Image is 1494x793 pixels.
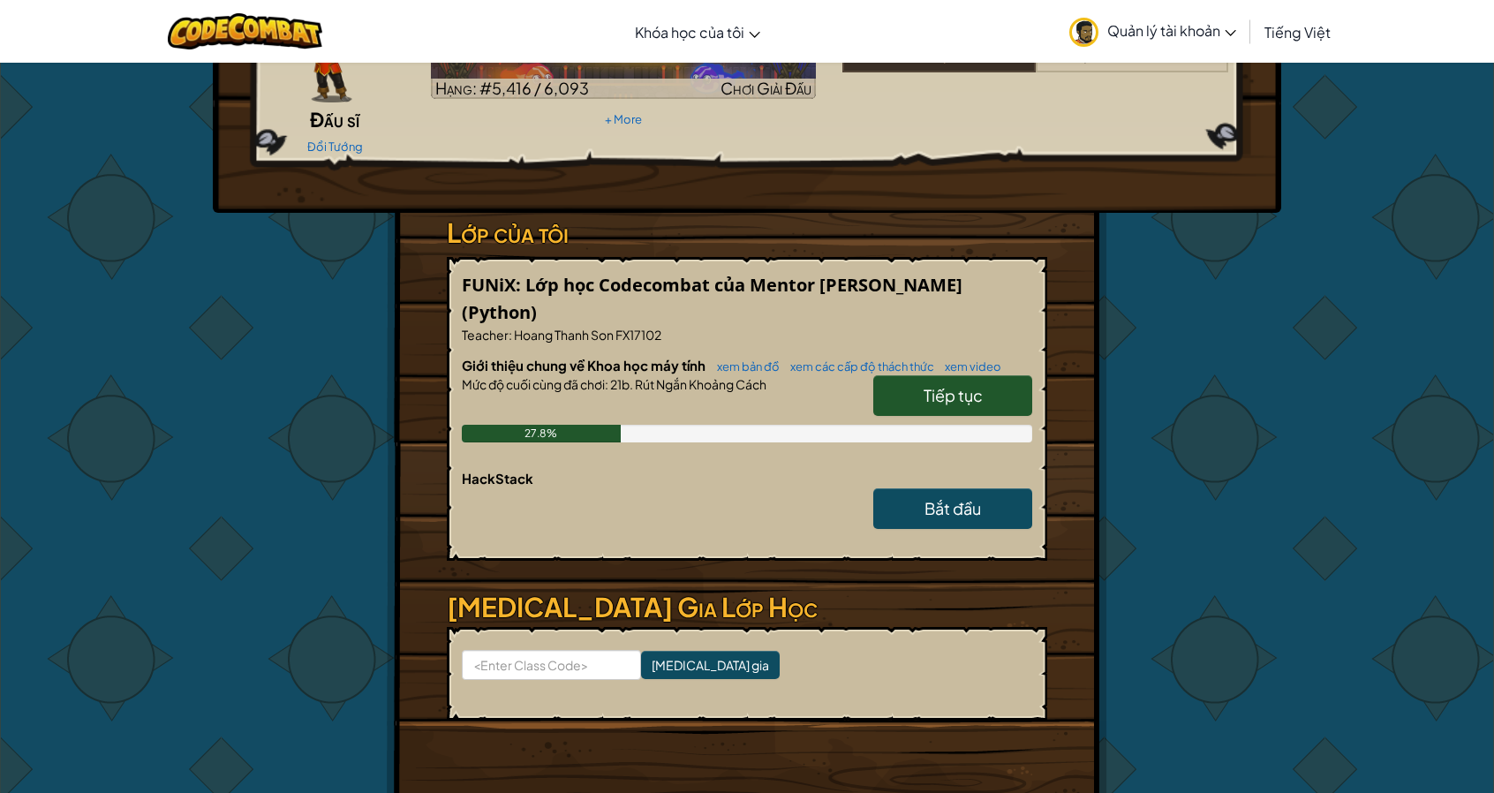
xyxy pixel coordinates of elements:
a: Quản lý tài khoản [1060,4,1245,59]
span: HackStack [462,470,533,487]
span: Teacher [462,327,509,343]
input: <Enter Class Code> [462,650,641,680]
a: Hạng: #5,416 / 6,093Chơi Giải Đấu [431,32,817,99]
h3: Lớp của tôi [447,213,1047,253]
span: Bắt đầu [924,498,981,518]
span: : [605,376,608,392]
img: avatar [1069,18,1098,47]
a: xem các cấp độ thách thức [781,359,934,374]
a: + More [605,112,642,126]
a: Tiếng Việt [1256,8,1339,56]
img: Golden Goal [431,32,817,99]
span: Khóa học của tôi [635,23,744,42]
a: Bắt đầu [873,488,1032,529]
span: Tiếng Việt [1264,23,1331,42]
a: Khóa học của tôi [626,8,769,56]
input: [MEDICAL_DATA] gia [641,651,780,679]
h3: [MEDICAL_DATA] Gia Lớp Học [447,587,1047,627]
span: 21b. [608,376,633,392]
span: Quản lý tài khoản [1107,21,1236,40]
span: Giới thiệu chung về Khoa học máy tính [462,357,708,374]
span: (Python) [462,300,537,324]
span: Hoang Thanh Son FX17102 [512,327,661,343]
span: Hạng: #5,416 / 6,093 [435,78,589,98]
span: Đấu sĩ [310,107,359,132]
span: Chơi Giải Đấu [721,78,811,98]
a: FUNiX: Lớp học Codecombat của Mentor [PERSON_NAME]#104/135người chơi [842,56,1228,76]
span: Rút Ngắn Khoảng Cách [633,376,766,392]
span: : [509,327,512,343]
span: Mức độ cuối cùng đã chơi [462,376,605,392]
a: xem video [936,359,1001,374]
img: CodeCombat logo [168,13,322,49]
div: 27.8% [462,425,621,442]
span: Tiếp tục [924,385,983,405]
a: Đổi Tướng [307,140,363,154]
span: FUNiX: Lớp học Codecombat của Mentor [PERSON_NAME] [462,273,962,297]
a: xem bản đồ [708,359,780,374]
